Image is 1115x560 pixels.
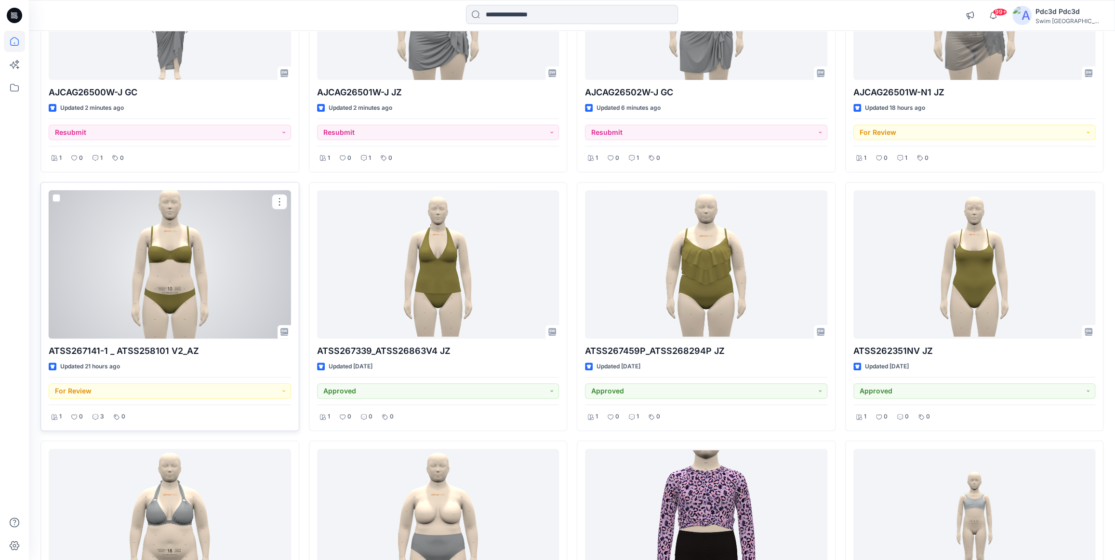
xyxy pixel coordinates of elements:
[1012,6,1032,25] img: avatar
[390,412,394,422] p: 0
[328,153,330,163] p: 1
[585,344,827,358] p: ATSS267459P_ATSS268294P JZ
[656,412,660,422] p: 0
[865,103,925,113] p: Updated 18 hours ago
[637,153,639,163] p: 1
[585,190,827,339] a: ATSS267459P_ATSS268294P JZ
[905,153,907,163] p: 1
[49,86,291,99] p: AJCAG26500W-J GC
[59,412,62,422] p: 1
[388,153,392,163] p: 0
[1035,6,1103,17] div: Pdc3d Pdc3d
[60,362,120,372] p: Updated 21 hours ago
[993,8,1007,16] span: 99+
[597,103,661,113] p: Updated 6 minutes ago
[369,412,372,422] p: 0
[317,86,559,99] p: AJCAG26501W-J JZ
[656,153,660,163] p: 0
[369,153,371,163] p: 1
[347,412,351,422] p: 0
[317,190,559,339] a: ATSS267339_ATSS26863V4 JZ
[853,86,1096,99] p: AJCAG26501W-N1 JZ
[926,412,930,422] p: 0
[79,412,83,422] p: 0
[79,153,83,163] p: 0
[597,362,640,372] p: Updated [DATE]
[1035,17,1103,25] div: Swim [GEOGRAPHIC_DATA]
[317,344,559,358] p: ATSS267339_ATSS26863V4 JZ
[347,153,351,163] p: 0
[884,153,888,163] p: 0
[328,412,330,422] p: 1
[596,153,598,163] p: 1
[615,412,619,422] p: 0
[329,362,372,372] p: Updated [DATE]
[59,153,62,163] p: 1
[49,344,291,358] p: ATSS267141-1 _ ATSS258101 V2_AZ
[864,412,866,422] p: 1
[853,344,1096,358] p: ATSS262351NV JZ
[884,412,888,422] p: 0
[905,412,909,422] p: 0
[121,412,125,422] p: 0
[596,412,598,422] p: 1
[585,86,827,99] p: AJCAG26502W-J GC
[60,103,124,113] p: Updated 2 minutes ago
[120,153,124,163] p: 0
[100,153,103,163] p: 1
[49,190,291,339] a: ATSS267141-1 _ ATSS258101 V2_AZ
[100,412,104,422] p: 3
[329,103,392,113] p: Updated 2 minutes ago
[637,412,639,422] p: 1
[865,362,909,372] p: Updated [DATE]
[615,153,619,163] p: 0
[853,190,1096,339] a: ATSS262351NV JZ
[864,153,866,163] p: 1
[925,153,929,163] p: 0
